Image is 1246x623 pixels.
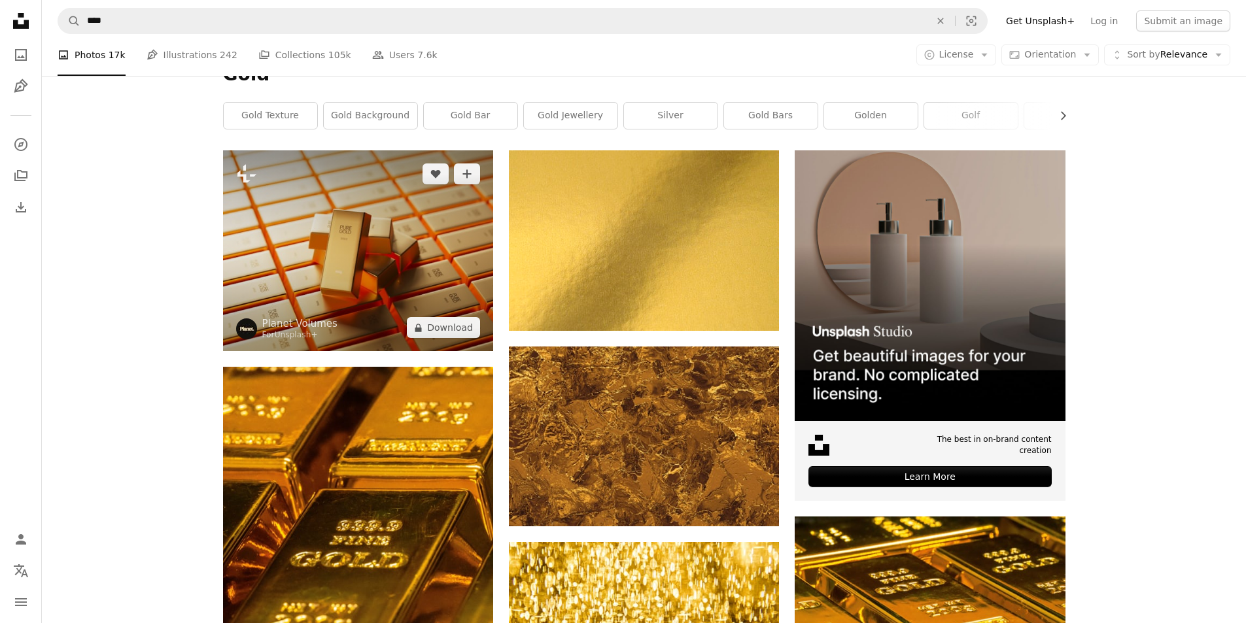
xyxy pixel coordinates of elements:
[275,330,318,339] a: Unsplash+
[58,8,80,33] button: Search Unsplash
[824,103,918,129] a: golden
[417,48,437,62] span: 7.6k
[236,318,257,339] img: Go to Planet Volumes's profile
[795,150,1065,420] img: file-1715714113747-b8b0561c490eimage
[224,103,317,129] a: gold texture
[8,558,34,584] button: Language
[424,103,517,129] a: gold bar
[8,42,34,68] a: Photos
[8,194,34,220] a: Download History
[1051,103,1065,129] button: scroll list to the right
[372,34,438,76] a: Users 7.6k
[454,163,480,184] button: Add to Collection
[939,49,974,59] span: License
[223,150,493,351] img: two gold bars sitting on top of each other
[258,34,351,76] a: Collections 105k
[1127,49,1160,59] span: Sort by
[8,73,34,99] a: Illustrations
[147,34,237,76] a: Illustrations 242
[1136,10,1230,31] button: Submit an image
[1104,44,1230,65] button: Sort byRelevance
[262,317,337,330] a: Planet Volumes
[1024,103,1118,129] a: gold foil
[1082,10,1126,31] a: Log in
[8,131,34,158] a: Explore
[328,48,351,62] span: 105k
[1127,48,1207,61] span: Relevance
[1001,44,1099,65] button: Orientation
[58,8,988,34] form: Find visuals sitewide
[220,48,237,62] span: 242
[262,330,337,341] div: For
[808,466,1051,487] div: Learn More
[998,10,1082,31] a: Get Unsplash+
[509,346,779,526] img: brown and black abstract painting
[956,8,987,33] button: Visual search
[724,103,818,129] a: gold bars
[8,8,34,37] a: Home — Unsplash
[509,235,779,246] a: yellow and white area rug
[916,44,997,65] button: License
[8,589,34,615] button: Menu
[8,163,34,189] a: Collections
[924,103,1018,129] a: golf
[509,430,779,442] a: brown and black abstract painting
[624,103,718,129] a: silver
[509,150,779,330] img: yellow and white area rug
[795,600,1065,612] a: gold and black metal tool
[1024,49,1076,59] span: Orientation
[324,103,417,129] a: gold background
[223,564,493,575] a: gold and black rectangular case
[795,150,1065,501] a: The best in on-brand content creationLearn More
[8,526,34,552] a: Log in / Sign up
[407,317,480,338] button: Download
[926,8,955,33] button: Clear
[223,244,493,256] a: two gold bars sitting on top of each other
[524,103,617,129] a: gold jewellery
[903,434,1051,456] span: The best in on-brand content creation
[423,163,449,184] button: Like
[808,435,829,456] img: file-1631678316303-ed18b8b5cb9cimage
